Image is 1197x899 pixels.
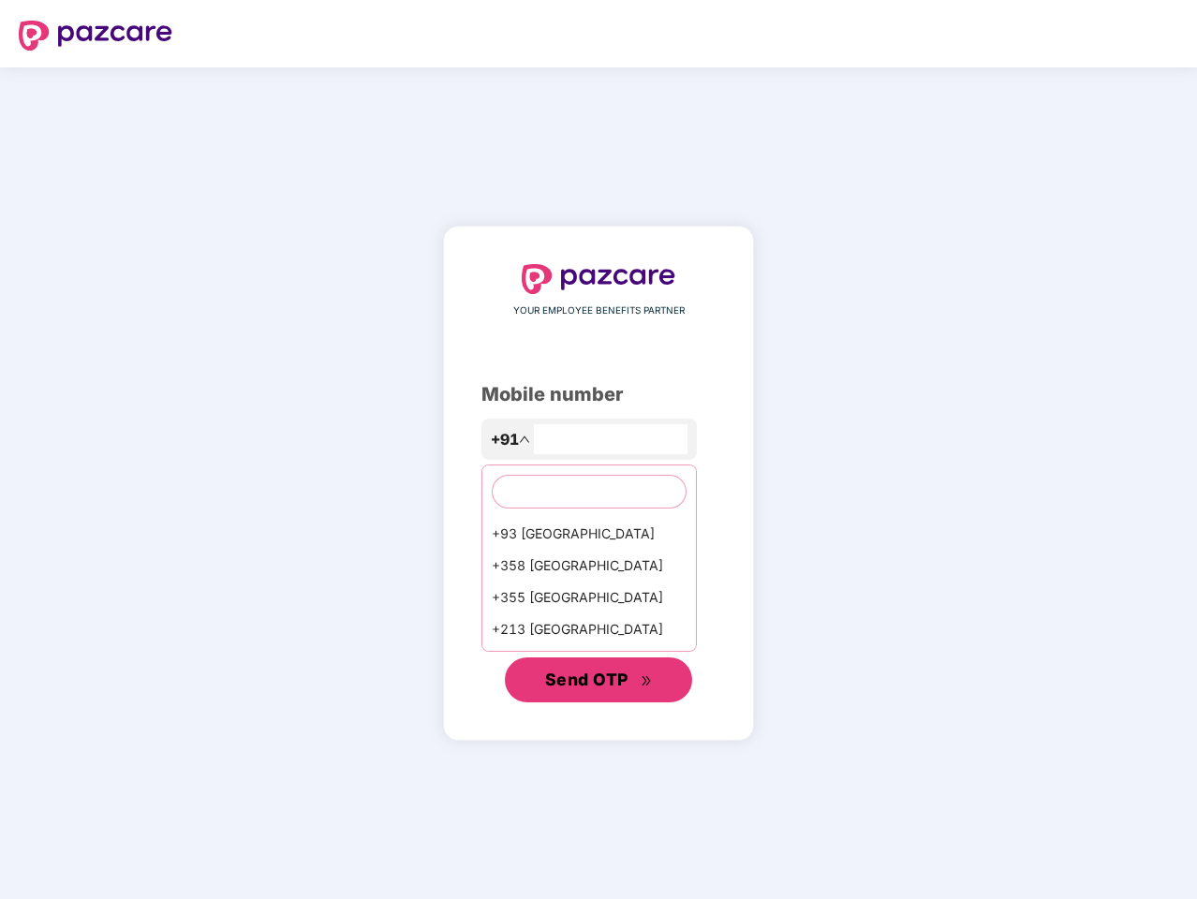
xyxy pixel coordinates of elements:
div: +358 [GEOGRAPHIC_DATA] [482,550,696,582]
span: +91 [491,428,519,451]
div: Mobile number [481,380,716,409]
span: YOUR EMPLOYEE BENEFITS PARTNER [513,303,685,318]
span: Send OTP [545,670,628,689]
div: +213 [GEOGRAPHIC_DATA] [482,613,696,645]
img: logo [522,264,675,294]
div: +1684 AmericanSamoa [482,645,696,677]
span: up [519,434,530,445]
img: logo [19,21,172,51]
button: Send OTPdouble-right [505,657,692,702]
div: +93 [GEOGRAPHIC_DATA] [482,518,696,550]
span: double-right [641,675,653,687]
div: +355 [GEOGRAPHIC_DATA] [482,582,696,613]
